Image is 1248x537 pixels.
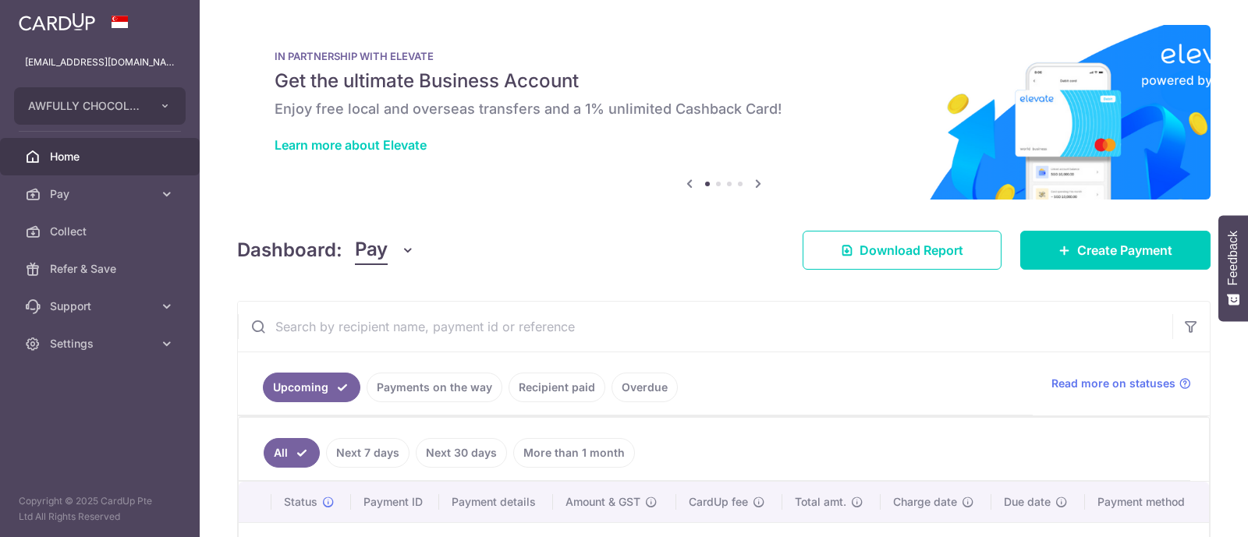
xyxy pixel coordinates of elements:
[284,494,317,510] span: Status
[264,438,320,468] a: All
[28,98,144,114] span: AWFULLY CHOCOLATE PTE LTD
[1004,494,1051,510] span: Due date
[795,494,846,510] span: Total amt.
[238,302,1172,352] input: Search by recipient name, payment id or reference
[355,235,415,265] button: Pay
[1020,231,1211,270] a: Create Payment
[275,100,1173,118] h6: Enjoy free local and overseas transfers and a 1% unlimited Cashback Card!
[50,149,153,164] span: Home
[50,186,153,202] span: Pay
[1226,231,1240,285] span: Feedback
[275,69,1173,94] h5: Get the ultimate Business Account
[860,241,963,260] span: Download Report
[355,235,388,265] span: Pay
[19,12,95,31] img: CardUp
[275,137,427,153] a: Learn more about Elevate
[50,299,153,314] span: Support
[367,373,502,402] a: Payments on the way
[509,373,605,402] a: Recipient paid
[351,482,439,522] th: Payment ID
[416,438,507,468] a: Next 30 days
[565,494,640,510] span: Amount & GST
[689,494,748,510] span: CardUp fee
[1085,482,1209,522] th: Payment method
[612,373,678,402] a: Overdue
[14,87,186,125] button: AWFULLY CHOCOLATE PTE LTD
[50,336,153,352] span: Settings
[893,494,957,510] span: Charge date
[25,55,175,70] p: [EMAIL_ADDRESS][DOMAIN_NAME]
[50,224,153,239] span: Collect
[513,438,635,468] a: More than 1 month
[1218,215,1248,321] button: Feedback - Show survey
[263,373,360,402] a: Upcoming
[326,438,409,468] a: Next 7 days
[1051,376,1191,391] a: Read more on statuses
[1051,376,1175,391] span: Read more on statuses
[439,482,554,522] th: Payment details
[275,50,1173,62] p: IN PARTNERSHIP WITH ELEVATE
[1077,241,1172,260] span: Create Payment
[803,231,1002,270] a: Download Report
[237,25,1211,200] img: Renovation banner
[237,236,342,264] h4: Dashboard:
[50,261,153,277] span: Refer & Save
